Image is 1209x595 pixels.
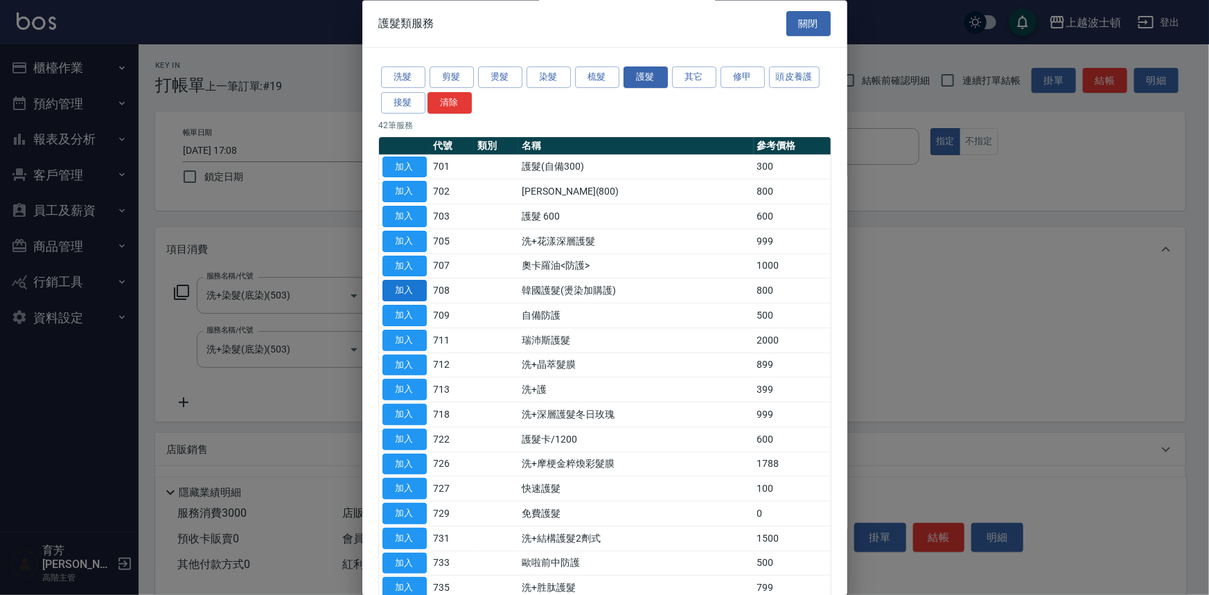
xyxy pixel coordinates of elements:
button: 加入 [382,281,427,302]
td: 1788 [754,452,831,477]
td: 722 [430,427,475,452]
td: 洗+深層護髮冬日玫瑰 [518,402,753,427]
button: 剪髮 [430,67,474,89]
button: 加入 [382,380,427,401]
td: 自備防護 [518,303,753,328]
button: 加入 [382,405,427,426]
td: 500 [754,551,831,576]
td: 1000 [754,254,831,279]
button: 加入 [382,355,427,376]
button: 加入 [382,256,427,277]
td: 洗+摩梗金粹煥彩髮膜 [518,452,753,477]
button: 修甲 [721,67,765,89]
th: 參考價格 [754,137,831,155]
td: 733 [430,551,475,576]
td: 瑞沛斯護髮 [518,328,753,353]
td: 705 [430,229,475,254]
button: 頭皮養護 [769,67,820,89]
span: 護髮類服務 [379,17,434,30]
td: 護髮(自備300) [518,155,753,180]
td: 護髮 600 [518,204,753,229]
button: 加入 [382,206,427,228]
td: 免費護髮 [518,501,753,526]
td: 300 [754,155,831,180]
td: 800 [754,179,831,204]
td: 731 [430,526,475,551]
td: 2000 [754,328,831,353]
button: 加入 [382,305,427,327]
td: 護髮卡/1200 [518,427,753,452]
td: 800 [754,278,831,303]
td: 707 [430,254,475,279]
td: 718 [430,402,475,427]
td: 701 [430,155,475,180]
th: 類別 [474,137,518,155]
td: 洗+結構護髮2劑式 [518,526,753,551]
td: 399 [754,378,831,402]
button: 加入 [382,504,427,525]
button: 加入 [382,454,427,475]
td: 韓國護髮(燙染加購護) [518,278,753,303]
button: 加入 [382,528,427,549]
td: 洗+花漾深層護髮 [518,229,753,254]
td: 洗+護 [518,378,753,402]
td: 999 [754,229,831,254]
th: 代號 [430,137,475,155]
td: 1500 [754,526,831,551]
p: 42 筆服務 [379,119,831,132]
button: 關閉 [786,11,831,37]
td: 100 [754,477,831,501]
button: 加入 [382,181,427,203]
td: 708 [430,278,475,303]
td: 899 [754,353,831,378]
td: 歐啦前中防護 [518,551,753,576]
td: 快速護髮 [518,477,753,501]
td: 600 [754,427,831,452]
td: 洗+晶萃髮膜 [518,353,753,378]
td: 726 [430,452,475,477]
td: 999 [754,402,831,427]
td: 奧卡羅油<防護> [518,254,753,279]
button: 加入 [382,479,427,500]
button: 染髮 [527,67,571,89]
button: 其它 [672,67,716,89]
th: 名稱 [518,137,753,155]
button: 清除 [427,92,472,114]
td: 713 [430,378,475,402]
button: 梳髮 [575,67,619,89]
button: 加入 [382,429,427,450]
td: [PERSON_NAME](800) [518,179,753,204]
button: 接髮 [381,92,425,114]
td: 600 [754,204,831,229]
button: 燙髮 [478,67,522,89]
td: 729 [430,501,475,526]
button: 加入 [382,330,427,351]
td: 712 [430,353,475,378]
td: 0 [754,501,831,526]
td: 500 [754,303,831,328]
button: 加入 [382,231,427,252]
button: 護髮 [624,67,668,89]
button: 洗髮 [381,67,425,89]
button: 加入 [382,553,427,574]
td: 702 [430,179,475,204]
td: 711 [430,328,475,353]
td: 727 [430,477,475,501]
td: 703 [430,204,475,229]
button: 加入 [382,157,427,178]
td: 709 [430,303,475,328]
